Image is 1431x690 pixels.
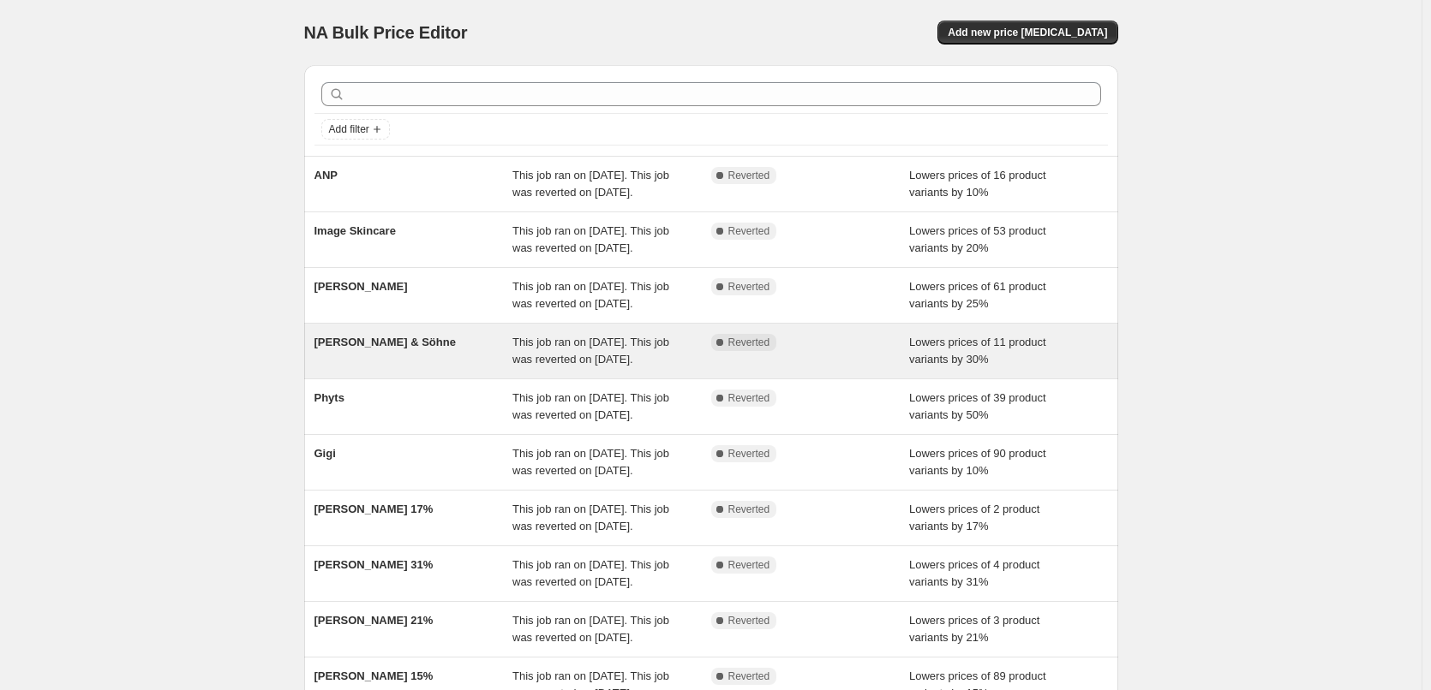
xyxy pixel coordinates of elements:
[909,391,1046,421] span: Lowers prices of 39 product variants by 50%
[314,447,336,460] span: Gigi
[329,122,369,136] span: Add filter
[728,280,770,294] span: Reverted
[314,614,434,627] span: [PERSON_NAME] 21%
[512,447,669,477] span: This job ran on [DATE]. This job was reverted on [DATE].
[304,23,468,42] span: NA Bulk Price Editor
[314,669,434,682] span: [PERSON_NAME] 15%
[512,280,669,310] span: This job ran on [DATE]. This job was reverted on [DATE].
[728,391,770,405] span: Reverted
[937,21,1117,45] button: Add new price [MEDICAL_DATA]
[512,503,669,532] span: This job ran on [DATE]. This job was reverted on [DATE].
[512,614,669,644] span: This job ran on [DATE]. This job was reverted on [DATE].
[512,391,669,421] span: This job ran on [DATE]. This job was reverted on [DATE].
[314,224,396,237] span: Image Skincare
[314,280,408,293] span: [PERSON_NAME]
[314,169,338,181] span: ANP
[909,336,1046,366] span: Lowers prices of 11 product variants by 30%
[728,169,770,182] span: Reverted
[728,503,770,516] span: Reverted
[314,503,434,515] span: [PERSON_NAME] 17%
[909,614,1039,644] span: Lowers prices of 3 product variants by 21%
[909,224,1046,254] span: Lowers prices of 53 product variants by 20%
[512,336,669,366] span: This job ran on [DATE]. This job was reverted on [DATE].
[314,391,344,404] span: Phyts
[728,447,770,461] span: Reverted
[728,558,770,572] span: Reverted
[728,614,770,628] span: Reverted
[728,336,770,349] span: Reverted
[909,447,1046,477] span: Lowers prices of 90 product variants by 10%
[948,26,1107,39] span: Add new price [MEDICAL_DATA]
[909,558,1039,588] span: Lowers prices of 4 product variants by 31%
[909,503,1039,532] span: Lowers prices of 2 product variants by 17%
[512,558,669,588] span: This job ran on [DATE]. This job was reverted on [DATE].
[728,669,770,683] span: Reverted
[512,224,669,254] span: This job ran on [DATE]. This job was reverted on [DATE].
[909,280,1046,310] span: Lowers prices of 61 product variants by 25%
[512,169,669,199] span: This job ran on [DATE]. This job was reverted on [DATE].
[321,119,390,140] button: Add filter
[314,336,456,348] span: [PERSON_NAME] & Söhne
[728,224,770,238] span: Reverted
[909,169,1046,199] span: Lowers prices of 16 product variants by 10%
[314,558,434,571] span: [PERSON_NAME] 31%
